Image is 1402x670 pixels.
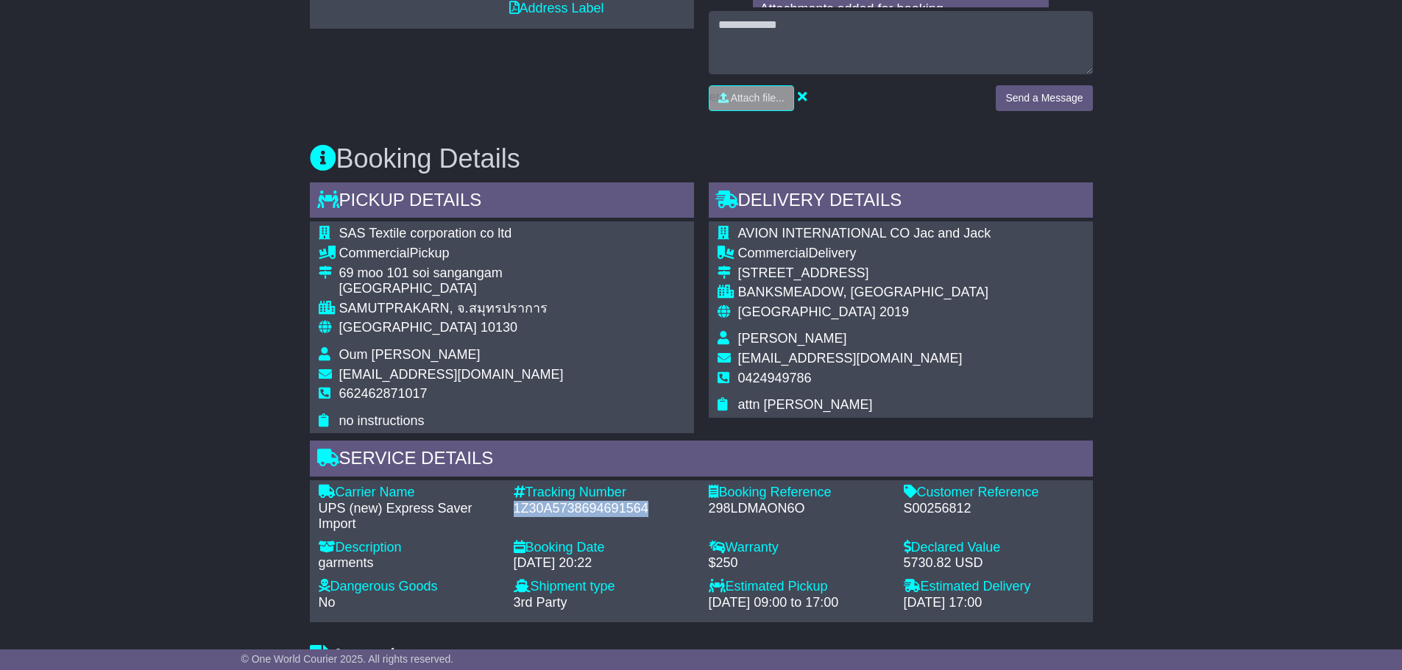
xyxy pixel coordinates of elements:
[709,595,889,611] div: [DATE] 09:00 to 17:00
[904,595,1084,611] div: [DATE] 17:00
[738,285,991,301] div: BANKSMEADOW, [GEOGRAPHIC_DATA]
[481,320,517,335] span: 10130
[514,595,567,610] span: 3rd Party
[319,595,336,610] span: No
[339,265,564,282] div: 69 moo 101 soi sangangam
[904,579,1084,595] div: Estimated Delivery
[339,281,564,297] div: [GEOGRAPHIC_DATA]
[339,367,564,382] span: [EMAIL_ADDRESS][DOMAIN_NAME]
[738,226,991,240] span: AVION INTERNATIONAL CO Jac and Jack
[709,182,1093,222] div: Delivery Details
[319,555,499,571] div: garments
[738,304,876,319] span: [GEOGRAPHIC_DATA]
[241,653,454,665] span: © One World Courier 2025. All rights reserved.
[738,371,812,385] span: 0424949786
[709,555,889,571] div: $250
[709,540,889,556] div: Warranty
[996,85,1092,111] button: Send a Message
[509,1,604,15] a: Address Label
[738,331,847,346] span: [PERSON_NAME]
[319,485,499,501] div: Carrier Name
[904,485,1084,501] div: Customer Reference
[310,182,694,222] div: Pickup Details
[709,485,889,501] div: Booking Reference
[339,301,564,317] div: SAMUTPRAKARN, จ.สมุทรปราการ
[339,320,477,335] span: [GEOGRAPHIC_DATA]
[904,540,1084,556] div: Declared Value
[738,246,991,262] div: Delivery
[738,351,963,366] span: [EMAIL_ADDRESS][DOMAIN_NAME]
[709,579,889,595] div: Estimated Pickup
[760,1,1041,33] p: Attachments added for booking OWCTH632232AU.
[514,579,694,595] div: Shipment type
[319,540,499,556] div: Description
[738,265,991,282] div: [STREET_ADDRESS]
[339,246,564,262] div: Pickup
[310,441,1093,480] div: Service Details
[339,347,481,362] span: Oum [PERSON_NAME]
[319,579,499,595] div: Dangerous Goods
[514,485,694,501] div: Tracking Number
[904,501,1084,517] div: S00256812
[514,555,694,571] div: [DATE] 20:22
[514,540,694,556] div: Booking Date
[319,501,499,532] div: UPS (new) Express Saver Import
[339,226,512,240] span: SAS Textile corporation co ltd
[339,246,410,260] span: Commercial
[904,555,1084,571] div: 5730.82 USD
[310,144,1093,174] h3: Booking Details
[879,304,909,319] span: 2019
[339,413,425,428] span: no instructions
[738,397,873,412] span: attn [PERSON_NAME]
[709,501,889,517] div: 298LDMAON6O
[738,246,809,260] span: Commercial
[514,501,694,517] div: 1Z30A5738694691564
[339,386,428,401] span: 662462871017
